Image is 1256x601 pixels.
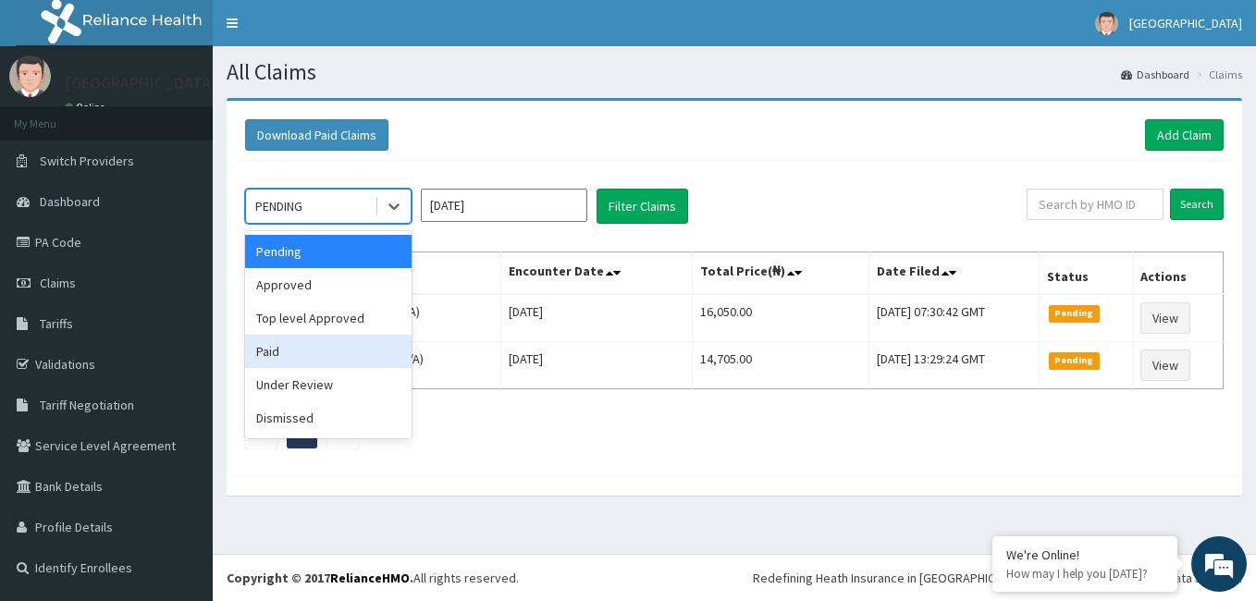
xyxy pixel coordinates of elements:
[753,569,1242,587] div: Redefining Heath Insurance in [GEOGRAPHIC_DATA] using Telemedicine and Data Science!
[421,189,587,222] input: Select Month and Year
[40,275,76,291] span: Claims
[255,197,302,215] div: PENDING
[1191,67,1242,82] li: Claims
[501,252,692,295] th: Encounter Date
[1145,119,1224,151] a: Add Claim
[40,397,134,413] span: Tariff Negotiation
[1140,350,1190,381] a: View
[1006,566,1164,582] p: How may I help you today?
[245,119,388,151] button: Download Paid Claims
[868,252,1039,295] th: Date Filed
[245,235,412,268] div: Pending
[1140,302,1190,334] a: View
[868,342,1039,389] td: [DATE] 13:29:24 GMT
[9,55,51,97] img: User Image
[245,301,412,335] div: Top level Approved
[1040,252,1133,295] th: Status
[1129,15,1242,31] span: [GEOGRAPHIC_DATA]
[40,153,134,169] span: Switch Providers
[227,570,413,586] strong: Copyright © 2017 .
[868,294,1039,342] td: [DATE] 07:30:42 GMT
[330,570,410,586] a: RelianceHMO
[213,554,1256,601] footer: All rights reserved.
[1170,189,1224,220] input: Search
[501,294,692,342] td: [DATE]
[1095,12,1118,35] img: User Image
[245,401,412,435] div: Dismissed
[245,368,412,401] div: Under Review
[40,193,100,210] span: Dashboard
[692,252,868,295] th: Total Price(₦)
[1006,546,1164,563] div: We're Online!
[692,342,868,389] td: 14,705.00
[40,315,73,332] span: Tariffs
[501,342,692,389] td: [DATE]
[245,268,412,301] div: Approved
[1133,252,1224,295] th: Actions
[227,60,1242,84] h1: All Claims
[1121,67,1189,82] a: Dashboard
[65,75,217,92] p: [GEOGRAPHIC_DATA]
[692,294,868,342] td: 16,050.00
[65,101,109,114] a: Online
[597,189,688,224] button: Filter Claims
[1027,189,1164,220] input: Search by HMO ID
[245,335,412,368] div: Paid
[1049,352,1100,369] span: Pending
[1049,305,1100,322] span: Pending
